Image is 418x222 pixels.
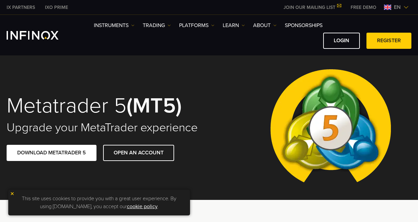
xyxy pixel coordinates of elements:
a: LOGIN [323,33,360,49]
img: Meta Trader 5 [265,55,396,200]
a: INFINOX [2,4,40,11]
a: INFINOX [40,4,73,11]
a: DOWNLOAD METATRADER 5 [7,145,96,161]
a: INFINOX Logo [7,31,74,40]
a: ABOUT [253,21,277,29]
a: Instruments [94,21,134,29]
a: REGISTER [366,33,411,49]
span: en [391,3,403,11]
a: TRADING [143,21,171,29]
a: SPONSORSHIPS [285,21,323,29]
h1: Metatrader 5 [7,95,201,117]
img: yellow close icon [10,191,15,196]
a: Learn [223,21,245,29]
h2: Upgrade your MetaTrader experience [7,120,201,135]
p: This site uses cookies to provide you with a great user experience. By using [DOMAIN_NAME], you a... [12,193,187,212]
a: cookie policy [127,203,158,210]
a: INFINOX MENU [346,4,381,11]
a: JOIN OUR MAILING LIST [279,5,346,10]
strong: (MT5) [127,93,182,119]
a: PLATFORMS [179,21,214,29]
a: OPEN AN ACCOUNT [103,145,174,161]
